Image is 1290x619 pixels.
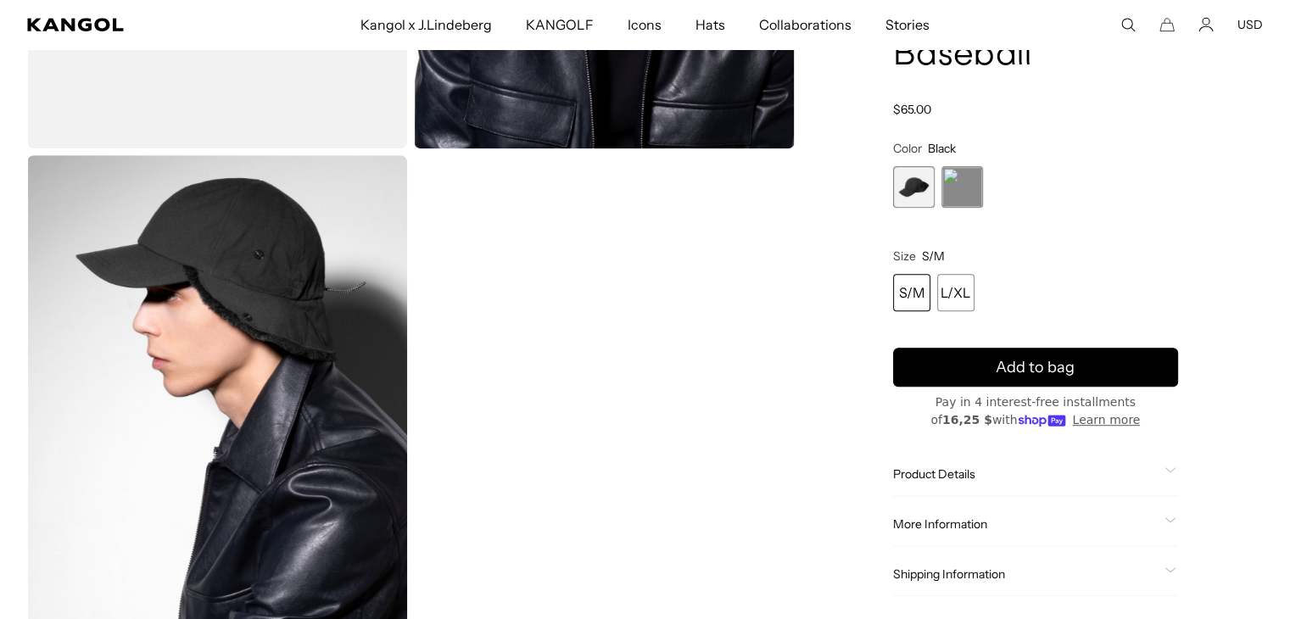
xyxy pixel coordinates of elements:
[893,248,916,264] span: Size
[1198,17,1214,32] a: Account
[893,274,930,311] div: S/M
[893,141,922,156] span: Color
[928,141,956,156] span: Black
[937,274,974,311] div: L/XL
[893,166,935,208] div: 1 of 2
[922,248,945,264] span: S/M
[893,166,935,208] label: Black
[941,166,983,208] div: 2 of 2
[893,516,1158,532] span: More Information
[893,348,1178,387] button: Add to bag
[27,18,237,31] a: Kangol
[1237,17,1263,32] button: USD
[941,166,983,208] label: Rustic Caramel
[996,356,1075,379] span: Add to bag
[893,466,1158,482] span: Product Details
[1120,17,1136,32] summary: Search here
[893,102,931,117] span: $65.00
[893,566,1158,582] span: Shipping Information
[1159,17,1175,32] button: Cart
